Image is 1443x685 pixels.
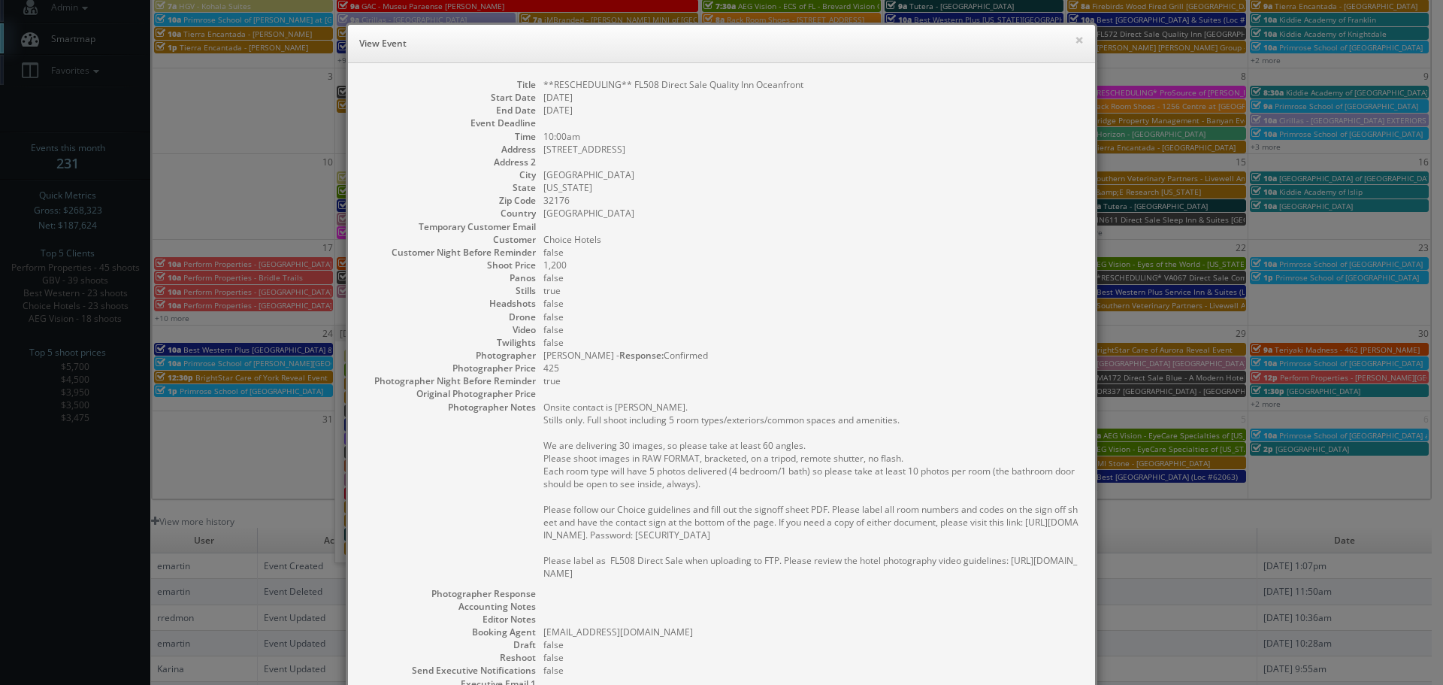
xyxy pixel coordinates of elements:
dt: Start Date [363,91,536,104]
dt: Headshots [363,297,536,310]
dt: Reshoot [363,651,536,664]
dd: false [543,638,1080,651]
dd: false [543,311,1080,323]
dt: Editor Notes [363,613,536,626]
dd: true [543,284,1080,297]
dt: Draft [363,638,536,651]
dt: Original Photographer Price [363,387,536,400]
dd: false [543,664,1080,677]
dd: [DATE] [543,91,1080,104]
dd: 1,200 [543,259,1080,271]
dt: Photographer Night Before Reminder [363,374,536,387]
dt: Customer [363,233,536,246]
dd: [GEOGRAPHIC_DATA] [543,168,1080,181]
dd: [PERSON_NAME] - Confirmed [543,349,1080,362]
dd: [GEOGRAPHIC_DATA] [543,207,1080,220]
dt: Panos [363,271,536,284]
pre: Onsite contact is [PERSON_NAME]. Stills only. Full shoot including 5 room types/exteriors/common ... [543,401,1080,580]
dd: [DATE] [543,104,1080,117]
dt: Video [363,323,536,336]
dt: Zip Code [363,194,536,207]
dt: State [363,181,536,194]
h6: View Event [359,36,1084,51]
dd: [EMAIL_ADDRESS][DOMAIN_NAME] [543,626,1080,638]
dt: Event Deadline [363,117,536,129]
dt: Customer Night Before Reminder [363,246,536,259]
dt: Photographer Response [363,587,536,600]
dt: Shoot Price [363,259,536,271]
dt: Photographer Price [363,362,536,374]
dd: Choice Hotels [543,233,1080,246]
dt: Photographer [363,349,536,362]
dt: Stills [363,284,536,297]
dt: Photographer Notes [363,401,536,414]
dd: [US_STATE] [543,181,1080,194]
dt: Drone [363,311,536,323]
dd: **RESCHEDULING** FL508 Direct Sale Quality Inn Oceanfront [543,78,1080,91]
dt: Twilights [363,336,536,349]
dt: Temporary Customer Email [363,220,536,233]
dt: City [363,168,536,181]
dt: Title [363,78,536,91]
dt: Send Executive Notifications [363,664,536,677]
dd: [STREET_ADDRESS] [543,143,1080,156]
dd: false [543,336,1080,349]
dd: false [543,246,1080,259]
dd: 32176 [543,194,1080,207]
dd: 10:00am [543,130,1080,143]
dd: true [543,374,1080,387]
b: Response: [619,349,664,362]
dd: false [543,651,1080,664]
dt: Accounting Notes [363,600,536,613]
dt: Time [363,130,536,143]
dd: false [543,271,1080,284]
dt: Address [363,143,536,156]
dt: End Date [363,104,536,117]
dt: Booking Agent [363,626,536,638]
dd: false [543,323,1080,336]
dt: Country [363,207,536,220]
button: × [1075,35,1084,45]
dt: Address 2 [363,156,536,168]
dd: 425 [543,362,1080,374]
dd: false [543,297,1080,310]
